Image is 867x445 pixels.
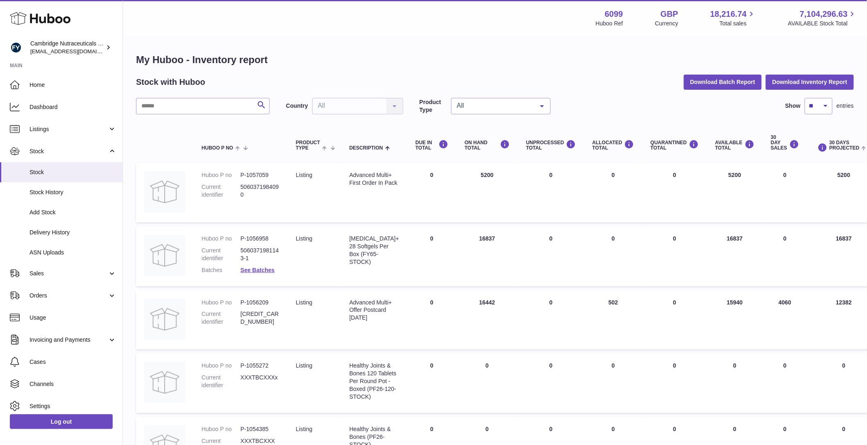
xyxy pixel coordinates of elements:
[518,291,584,350] td: 0
[673,172,676,178] span: 0
[592,140,634,151] div: ALLOCATED Total
[202,183,241,199] dt: Current identifier
[684,75,762,89] button: Download Batch Report
[136,53,854,66] h1: My Huboo - Inventory report
[144,362,185,403] img: product image
[30,270,108,277] span: Sales
[296,235,312,242] span: listing
[202,425,241,433] dt: Huboo P no
[660,9,678,20] strong: GBP
[241,310,279,326] dd: [CREDIT_CARD_NUMBER]
[596,20,623,27] div: Huboo Ref
[788,20,857,27] span: AVAILABLE Stock Total
[202,247,241,262] dt: Current identifier
[655,20,679,27] div: Currency
[710,9,756,27] a: 18,216.74 Total sales
[707,163,763,222] td: 5200
[465,140,510,151] div: ON HAND Total
[30,40,104,55] div: Cambridge Nutraceuticals Ltd
[202,235,241,243] dt: Huboo P no
[30,358,116,366] span: Cases
[456,354,518,413] td: 0
[144,299,185,340] img: product image
[763,227,807,286] td: 0
[673,299,676,306] span: 0
[605,9,623,20] strong: 6099
[763,163,807,222] td: 0
[10,41,22,54] img: huboo@camnutra.com
[202,362,241,370] dt: Huboo P no
[10,414,113,429] a: Log out
[415,140,448,151] div: DUE IN TOTAL
[800,9,848,20] span: 7,104,296.63
[837,102,854,110] span: entries
[136,77,205,88] h2: Stock with Huboo
[584,354,642,413] td: 0
[241,299,279,307] dd: P-1056209
[763,291,807,350] td: 4060
[518,227,584,286] td: 0
[829,140,859,151] span: 30 DAYS PROJECTED
[202,299,241,307] dt: Huboo P no
[202,310,241,326] dt: Current identifier
[350,235,399,266] div: [MEDICAL_DATA]+ 28 Softgels Per Box (FY65-STOCK)
[30,380,116,388] span: Channels
[407,227,456,286] td: 0
[286,102,308,110] label: Country
[710,9,747,20] span: 18,216.74
[518,354,584,413] td: 0
[296,426,312,432] span: listing
[673,362,676,369] span: 0
[296,299,312,306] span: listing
[202,374,241,389] dt: Current identifier
[202,266,241,274] dt: Batches
[719,20,756,27] span: Total sales
[241,362,279,370] dd: P-1055272
[30,103,116,111] span: Dashboard
[350,362,399,400] div: Healthy Joints & Bones 120 Tablets Per Round Pot - Boxed (PF26-120-STOCK)
[715,140,755,151] div: AVAILABLE Total
[407,163,456,222] td: 0
[651,140,699,151] div: QUARANTINED Total
[785,102,801,110] label: Show
[144,235,185,276] img: product image
[202,171,241,179] dt: Huboo P no
[673,235,676,242] span: 0
[420,98,447,114] label: Product Type
[30,249,116,257] span: ASN Uploads
[30,402,116,410] span: Settings
[707,354,763,413] td: 0
[456,291,518,350] td: 16442
[202,145,233,151] span: Huboo P no
[584,227,642,286] td: 0
[30,148,108,155] span: Stock
[707,291,763,350] td: 15940
[241,235,279,243] dd: P-1056958
[526,140,576,151] div: UNPROCESSED Total
[407,354,456,413] td: 0
[407,291,456,350] td: 0
[241,425,279,433] dd: P-1054385
[30,188,116,196] span: Stock History
[30,314,116,322] span: Usage
[350,171,399,187] div: Advanced Multi+ First Order In Pack
[30,292,108,300] span: Orders
[788,9,857,27] a: 7,104,296.63 AVAILABLE Stock Total
[707,227,763,286] td: 16837
[30,125,108,133] span: Listings
[144,171,185,212] img: product image
[30,229,116,236] span: Delivery History
[30,168,116,176] span: Stock
[350,299,399,322] div: Advanced Multi+ Offer Postcard [DATE]
[673,426,676,432] span: 0
[30,81,116,89] span: Home
[241,183,279,199] dd: 5060371984090
[763,354,807,413] td: 0
[456,163,518,222] td: 5200
[241,171,279,179] dd: P-1057059
[30,336,108,344] span: Invoicing and Payments
[296,140,320,151] span: Product Type
[771,135,799,151] div: 30 DAY SALES
[30,209,116,216] span: Add Stock
[584,163,642,222] td: 0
